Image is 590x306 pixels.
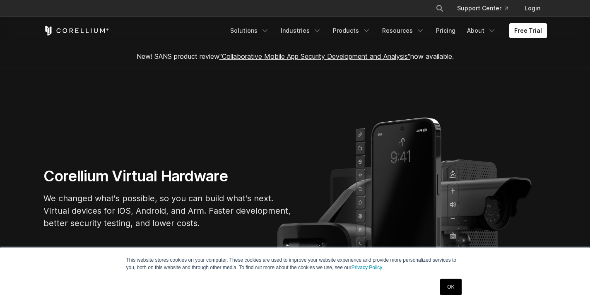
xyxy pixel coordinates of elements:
a: Privacy Policy. [352,265,383,270]
h1: Corellium Virtual Hardware [43,167,292,186]
a: Pricing [431,23,460,38]
a: Free Trial [509,23,547,38]
a: Login [518,1,547,16]
a: OK [440,279,461,295]
button: Search [432,1,447,16]
a: Resources [377,23,429,38]
a: Industries [276,23,326,38]
a: Products [328,23,376,38]
p: We changed what's possible, so you can build what's next. Virtual devices for iOS, Android, and A... [43,192,292,229]
a: Solutions [225,23,274,38]
a: About [462,23,501,38]
span: New! SANS product review now available. [137,52,454,60]
div: Navigation Menu [426,1,547,16]
div: Navigation Menu [225,23,547,38]
p: This website stores cookies on your computer. These cookies are used to improve your website expe... [126,256,464,271]
a: "Collaborative Mobile App Security Development and Analysis" [219,52,410,60]
a: Support Center [450,1,515,16]
a: Corellium Home [43,26,109,36]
